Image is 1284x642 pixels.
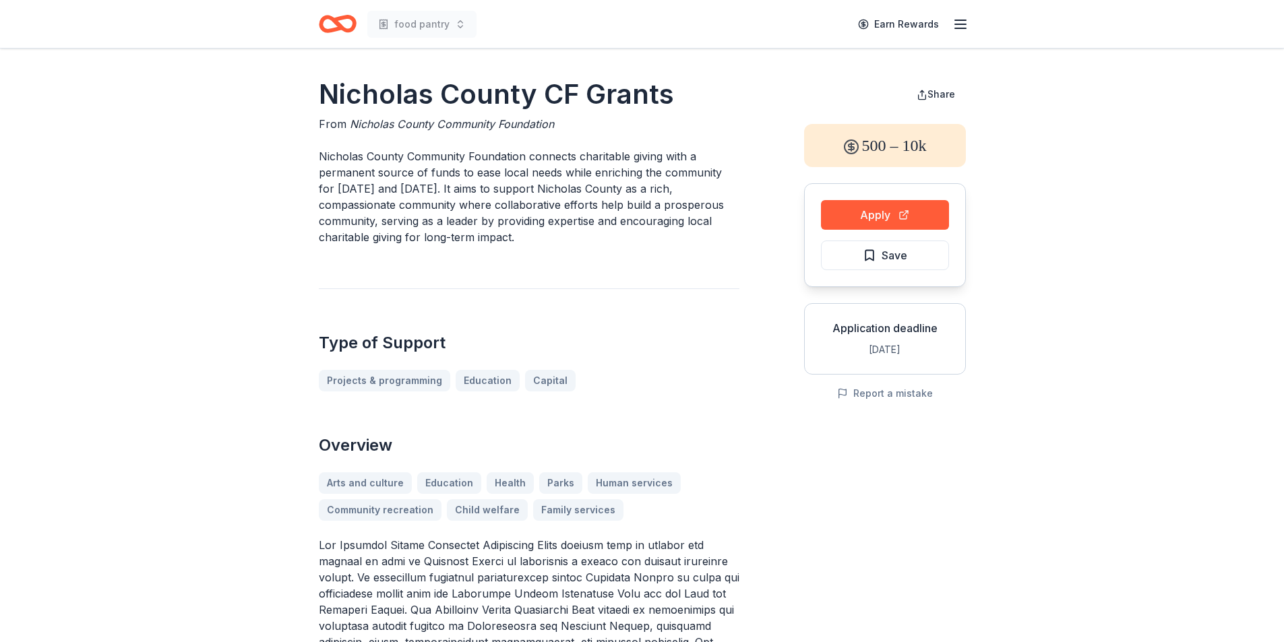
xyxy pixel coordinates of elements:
button: Share [906,81,966,108]
div: Application deadline [816,320,954,336]
div: From [319,116,739,132]
button: food pantry [367,11,477,38]
a: Capital [525,370,576,391]
button: Report a mistake [837,385,933,402]
a: Projects & programming [319,370,450,391]
a: Home [319,8,357,40]
h1: Nicholas County CF Grants [319,75,739,113]
span: Save [882,247,907,264]
h2: Overview [319,435,739,456]
a: Earn Rewards [850,12,947,36]
span: food pantry [394,16,450,32]
a: Education [456,370,520,391]
button: Apply [821,200,949,230]
div: 500 – 10k [804,124,966,167]
button: Save [821,240,949,270]
span: Share [927,88,955,100]
p: Nicholas County Community Foundation connects charitable giving with a permanent source of funds ... [319,148,739,245]
div: [DATE] [816,342,954,358]
span: Nicholas County Community Foundation [350,117,554,131]
h2: Type of Support [319,332,739,354]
